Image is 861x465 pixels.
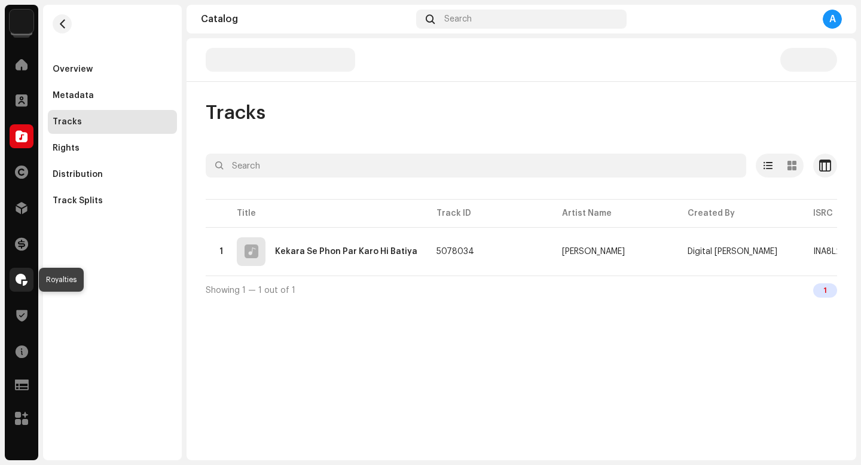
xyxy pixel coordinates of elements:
span: Anirudh Chauhan [562,247,668,256]
div: Kekara Se Phon Par Karo Hi Batiya [275,247,417,256]
div: Tracks [53,117,82,127]
re-m-nav-item: Tracks [48,110,177,134]
re-m-nav-item: Rights [48,136,177,160]
re-m-nav-item: Overview [48,57,177,81]
re-m-nav-item: Distribution [48,163,177,186]
span: Tracks [206,101,265,125]
span: Showing 1 — 1 out of 1 [206,286,295,295]
div: A [823,10,842,29]
re-m-nav-item: Track Splits [48,189,177,213]
div: Metadata [53,91,94,100]
span: Search [444,14,472,24]
re-m-nav-item: Metadata [48,84,177,108]
div: Catalog [201,14,411,24]
div: Distribution [53,170,103,179]
div: Track Splits [53,196,103,206]
div: [PERSON_NAME] [562,247,625,256]
input: Search [206,154,746,178]
div: Overview [53,65,93,74]
span: 5078034 [436,247,474,256]
div: Rights [53,143,80,153]
span: Digital Gunjan Yadav [688,247,777,256]
img: 10d72f0b-d06a-424f-aeaa-9c9f537e57b6 [10,10,33,33]
div: 1 [813,283,837,298]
